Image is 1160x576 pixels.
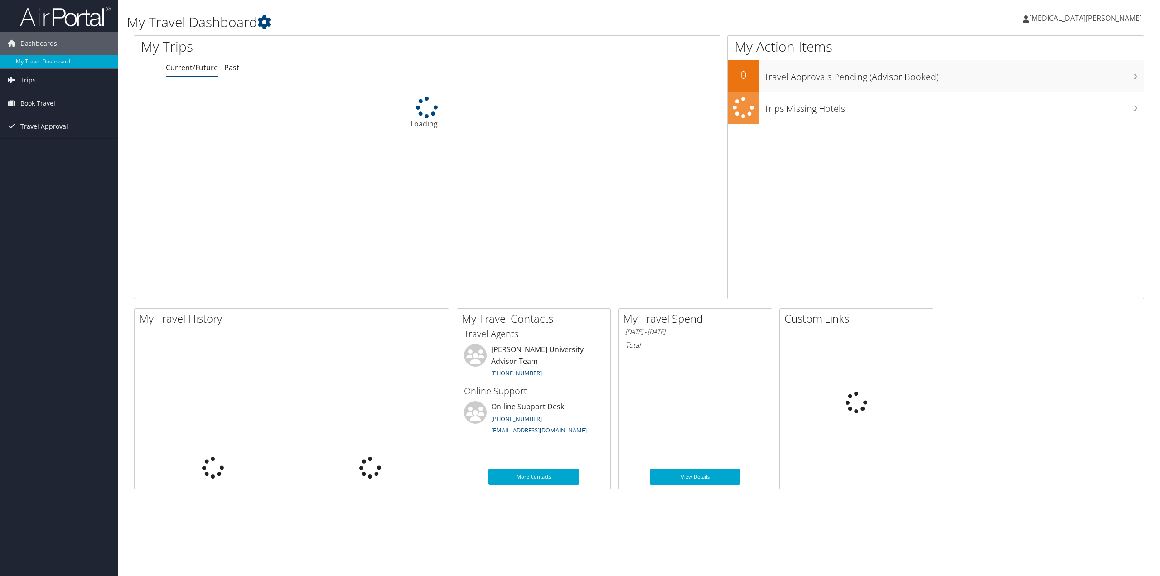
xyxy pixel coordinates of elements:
h2: My Travel Spend [623,311,772,326]
h6: [DATE] - [DATE] [625,328,765,336]
span: Book Travel [20,92,55,115]
h2: My Travel Contacts [462,311,610,326]
div: Loading... [134,97,720,129]
h1: My Action Items [728,37,1144,56]
h3: Trips Missing Hotels [764,98,1144,115]
h2: Custom Links [784,311,933,326]
a: [PHONE_NUMBER] [491,415,542,423]
span: Travel Approval [20,115,68,138]
a: [EMAIL_ADDRESS][DOMAIN_NAME] [491,426,587,434]
li: [PERSON_NAME] University Advisor Team [459,344,608,381]
a: More Contacts [488,469,579,485]
span: Trips [20,69,36,92]
a: [MEDICAL_DATA][PERSON_NAME] [1023,5,1151,32]
a: [PHONE_NUMBER] [491,369,542,377]
h3: Travel Approvals Pending (Advisor Booked) [764,66,1144,83]
li: On-line Support Desk [459,401,608,438]
h3: Travel Agents [464,328,604,340]
a: Trips Missing Hotels [728,92,1144,124]
h1: My Travel Dashboard [127,13,810,32]
a: 0Travel Approvals Pending (Advisor Booked) [728,60,1144,92]
img: airportal-logo.png [20,6,111,27]
a: View Details [650,469,740,485]
a: Past [224,63,239,73]
a: Current/Future [166,63,218,73]
h6: Total [625,340,765,350]
h3: Online Support [464,385,604,397]
span: Dashboards [20,32,57,55]
h1: My Trips [141,37,469,56]
h2: My Travel History [139,311,449,326]
span: [MEDICAL_DATA][PERSON_NAME] [1029,13,1142,23]
h2: 0 [728,67,759,82]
